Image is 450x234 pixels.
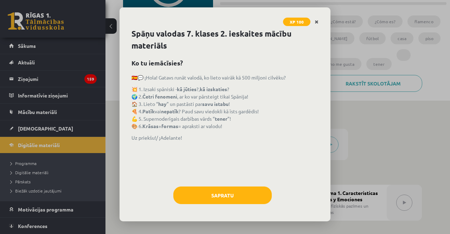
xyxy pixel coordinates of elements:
[202,101,229,107] strong: savu istabu
[131,28,319,52] h1: Spāņu valodas 7. klases 2. ieskaites mācību materiāls
[161,123,178,129] strong: formas
[310,15,323,29] a: Close
[215,115,227,122] strong: tener
[200,86,227,92] strong: kā izskaties
[158,101,167,107] strong: hay
[177,86,197,92] strong: kā jūties
[283,18,310,26] span: XP 100
[142,93,177,100] strong: Četri fenomeni
[173,186,272,204] button: Sapratu
[131,134,319,141] p: Uz priekšu!/ ¡Adelante!
[142,108,155,114] strong: Patīk
[142,123,159,129] strong: Krāsas
[161,108,179,114] strong: nepatīk
[131,58,319,68] h2: Ko tu iemācīsies?
[131,74,319,81] p: 🇪🇸💬 ¡Hola! Gatavs runāt valodā, ko lieto vairāk kā 500 miljoni cilvēku?
[131,86,319,130] p: 💥 1. Izsaki spāniski - ?, ? 🌍 2. , ar ko var pārsteigt tikai Spānija! 🏠 3. Lieto “ ” un pastāsti ...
